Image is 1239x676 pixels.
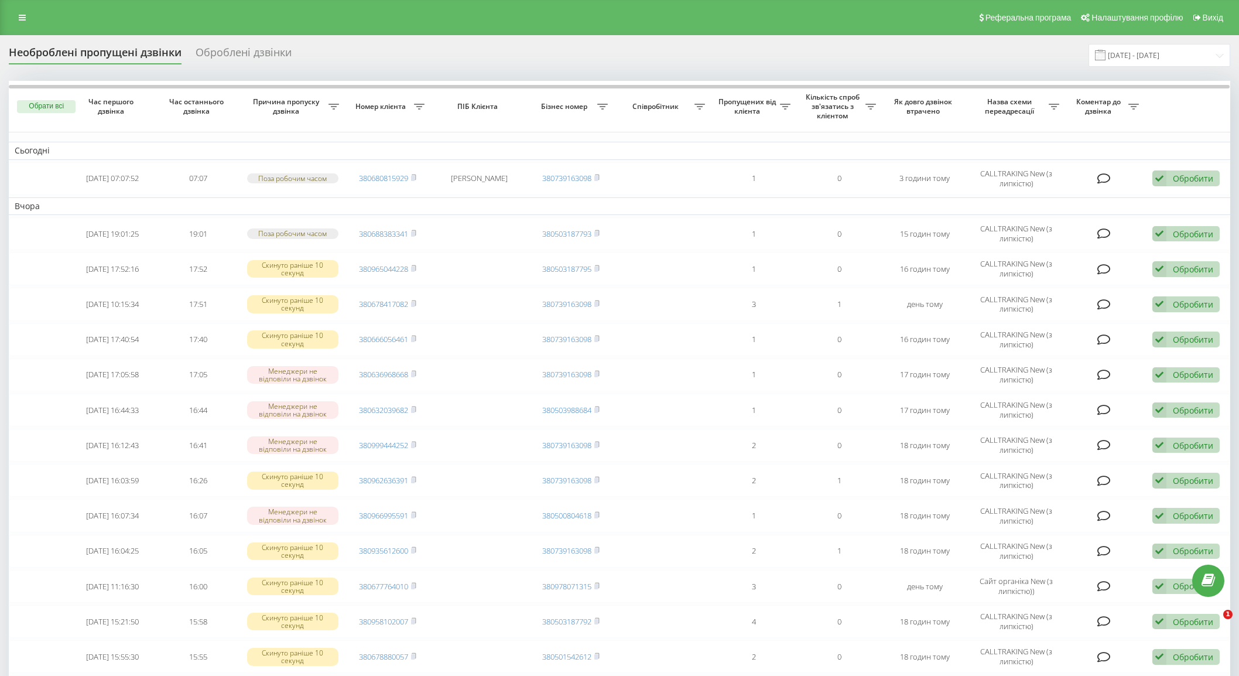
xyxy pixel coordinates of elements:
[967,252,1065,285] td: CALLTRAKING New (з липкістю)
[882,535,967,568] td: 18 годин тому
[711,288,796,320] td: 3
[196,46,292,64] div: Оброблені дзвінки
[155,252,241,285] td: 17:52
[155,429,241,462] td: 16:41
[967,429,1065,462] td: CALLTRAKING New (з липкістю)
[711,499,796,532] td: 1
[542,369,591,380] a: 380739163098
[711,605,796,638] td: 4
[967,605,1065,638] td: CALLTRAKING New (з липкістю)
[717,97,780,115] span: Пропущених від клієнта
[155,499,241,532] td: 16:07
[711,217,796,250] td: 1
[711,394,796,426] td: 1
[796,359,882,391] td: 0
[359,475,408,486] a: 380962636391
[359,405,408,415] a: 380632039682
[796,499,882,532] td: 0
[359,651,408,662] a: 380678880057
[985,13,1072,22] span: Реферальна програма
[247,330,339,348] div: Скинуто раніше 10 секунд
[70,464,155,497] td: [DATE] 16:03:59
[882,288,967,320] td: день тому
[882,359,967,391] td: 17 годин тому
[155,464,241,497] td: 16:26
[247,97,328,115] span: Причина пропуску дзвінка
[796,162,882,195] td: 0
[711,429,796,462] td: 2
[359,299,408,309] a: 380678417082
[796,570,882,603] td: 0
[70,394,155,426] td: [DATE] 16:44:33
[882,570,967,603] td: день тому
[542,545,591,556] a: 380739163098
[155,288,241,320] td: 17:51
[70,288,155,320] td: [DATE] 10:15:34
[359,510,408,521] a: 380966995591
[1173,405,1213,416] div: Обробити
[430,162,528,195] td: [PERSON_NAME]
[711,535,796,568] td: 2
[802,93,865,120] span: Кількість спроб зв'язатись з клієнтом
[796,535,882,568] td: 1
[247,401,339,419] div: Менеджери не відповіли на дзвінок
[17,100,76,113] button: Обрати всі
[359,545,408,556] a: 380935612600
[542,299,591,309] a: 380739163098
[70,605,155,638] td: [DATE] 15:21:50
[711,359,796,391] td: 1
[440,102,518,111] span: ПІБ Клієнта
[967,394,1065,426] td: CALLTRAKING New (з липкістю)
[155,640,241,673] td: 15:55
[70,323,155,356] td: [DATE] 17:40:54
[1173,173,1213,184] div: Обробити
[542,475,591,486] a: 380739163098
[1199,610,1227,638] iframe: Intercom live chat
[247,366,339,384] div: Менеджери не відповіли на дзвінок
[155,323,241,356] td: 17:40
[1173,228,1213,240] div: Обробити
[882,217,967,250] td: 15 годин тому
[534,102,597,111] span: Бізнес номер
[542,405,591,415] a: 380503988684
[973,97,1049,115] span: Назва схеми переадресації
[247,578,339,595] div: Скинуто раніше 10 секунд
[70,252,155,285] td: [DATE] 17:52:16
[1173,651,1213,663] div: Обробити
[359,264,408,274] a: 380965044228
[711,252,796,285] td: 1
[711,323,796,356] td: 1
[155,605,241,638] td: 15:58
[542,334,591,344] a: 380739163098
[155,217,241,250] td: 19:01
[70,535,155,568] td: [DATE] 16:04:25
[882,162,967,195] td: 3 години тому
[542,228,591,239] a: 380503187793
[359,334,408,344] a: 380666056461
[9,46,182,64] div: Необроблені пропущені дзвінки
[882,640,967,673] td: 18 годин тому
[247,542,339,560] div: Скинуто раніше 10 секунд
[359,440,408,450] a: 380999444252
[967,323,1065,356] td: CALLTRAKING New (з липкістю)
[247,260,339,278] div: Скинуто раніше 10 секунд
[882,429,967,462] td: 18 годин тому
[155,359,241,391] td: 17:05
[711,162,796,195] td: 1
[9,142,1230,159] td: Сьогодні
[967,499,1065,532] td: CALLTRAKING New (з липкістю)
[892,97,958,115] span: Як довго дзвінок втрачено
[542,616,591,627] a: 380503187792
[351,102,414,111] span: Номер клієнта
[1173,510,1213,521] div: Обробити
[359,173,408,183] a: 380680815929
[542,264,591,274] a: 380503187795
[1173,264,1213,275] div: Обробити
[542,581,591,592] a: 380978071315
[80,97,146,115] span: Час першого дзвінка
[1203,13,1223,22] span: Вихід
[796,288,882,320] td: 1
[967,640,1065,673] td: CALLTRAKING New (з липкістю)
[359,581,408,592] a: 380677764010
[247,228,339,238] div: Поза робочим часом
